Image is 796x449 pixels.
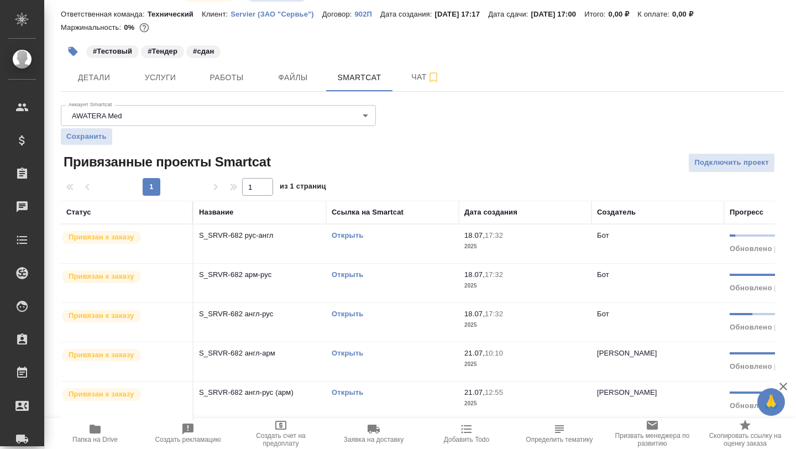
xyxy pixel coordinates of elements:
p: Ответственная команда: [61,10,148,18]
a: Открыть [332,310,363,318]
p: 2025 [464,280,586,291]
div: Статус [66,207,91,218]
span: Добавить Todo [444,436,489,443]
a: Servier (ЗАО "Сервье") [231,9,322,18]
button: Добавить Todo [420,418,513,449]
p: #сдан [193,46,214,57]
button: Создать рекламацию [142,418,234,449]
p: Итого: [584,10,608,18]
span: Определить тематику [526,436,593,443]
button: Призвать менеджера по развитию [606,418,699,449]
p: S_SRVR-682 арм-рус [199,269,321,280]
p: #Тестовый [93,46,132,57]
p: Клиент: [202,10,231,18]
span: Тестовый [85,46,140,55]
span: Заявка на доставку [344,436,404,443]
p: [DATE] 17:00 [531,10,585,18]
p: Бот [597,270,609,279]
p: Технический [148,10,202,18]
div: Дата создания [464,207,517,218]
p: Дата создания: [380,10,434,18]
button: 19889.90 RUB; [137,20,151,35]
span: Файлы [266,71,320,85]
span: сдан [185,46,222,55]
p: 18.07, [464,310,485,318]
p: 10:10 [485,349,503,357]
span: Чат [399,70,452,84]
p: 2025 [464,320,586,331]
p: 2025 [464,398,586,409]
p: 17:32 [485,310,503,318]
p: Бот [597,310,609,318]
div: Ссылка на Smartcat [332,207,404,218]
p: Договор: [322,10,355,18]
p: 0,00 ₽ [672,10,701,18]
p: 18.07, [464,231,485,239]
span: Привязанные проекты Smartcat [61,153,271,171]
p: Привязан к заказу [69,349,134,361]
p: Привязан к заказу [69,310,134,321]
p: #Тендер [148,46,177,57]
button: Скопировать ссылку на оценку заказа [699,418,792,449]
button: AWATERA Med [69,111,125,121]
p: Servier (ЗАО "Сервье") [231,10,322,18]
span: Создать счет на предоплату [241,432,321,447]
div: Название [199,207,233,218]
p: 12:55 [485,388,503,396]
span: Папка на Drive [72,436,118,443]
p: 17:32 [485,231,503,239]
p: Дата сдачи: [488,10,531,18]
a: 902П [354,9,380,18]
button: Создать счет на предоплату [234,418,327,449]
p: 2025 [464,359,586,370]
button: Подключить проект [688,153,775,173]
a: Открыть [332,270,363,279]
div: AWATERA Med [61,105,376,126]
span: Smartcat [333,71,386,85]
p: К оплате: [637,10,672,18]
p: S_SRVR-682 рус-англ [199,230,321,241]
p: 17:32 [485,270,503,279]
p: Привязан к заказу [69,232,134,243]
div: Создатель [597,207,636,218]
p: Маржинальность: [61,23,124,32]
span: Скопировать ссылку на оценку заказа [705,432,785,447]
p: 902П [354,10,380,18]
span: Тендер [140,46,185,55]
p: Бот [597,231,609,239]
p: S_SRVR-682 англ-рус [199,309,321,320]
button: Заявка на доставку [327,418,420,449]
button: 🙏 [757,388,785,416]
span: Призвать менеджера по развитию [612,432,692,447]
p: 18.07, [464,270,485,279]
p: 21.07, [464,349,485,357]
span: Создать рекламацию [155,436,221,443]
span: Услуги [134,71,187,85]
button: Папка на Drive [49,418,142,449]
p: [DATE] 17:17 [435,10,489,18]
button: Определить тематику [513,418,606,449]
button: Сохранить [61,128,112,145]
button: Добавить тэг [61,39,85,64]
p: S_SRVR-682 англ-арм [199,348,321,359]
p: 0% [124,23,137,32]
p: 0,00 ₽ [609,10,638,18]
p: 2025 [464,241,586,252]
p: 21.07, [464,388,485,396]
span: Детали [67,71,121,85]
span: Сохранить [66,131,107,142]
a: Открыть [332,349,363,357]
span: Работы [200,71,253,85]
p: S_SRVR-682 англ-рус (арм) [199,387,321,398]
span: 🙏 [762,390,781,414]
div: Прогресс [730,207,763,218]
p: Привязан к заказу [69,271,134,282]
span: Подключить проект [694,156,769,169]
a: Открыть [332,231,363,239]
p: [PERSON_NAME] [597,388,657,396]
p: [PERSON_NAME] [597,349,657,357]
a: Открыть [332,388,363,396]
span: из 1 страниц [280,180,326,196]
p: Привязан к заказу [69,389,134,400]
svg: Подписаться [427,71,440,84]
